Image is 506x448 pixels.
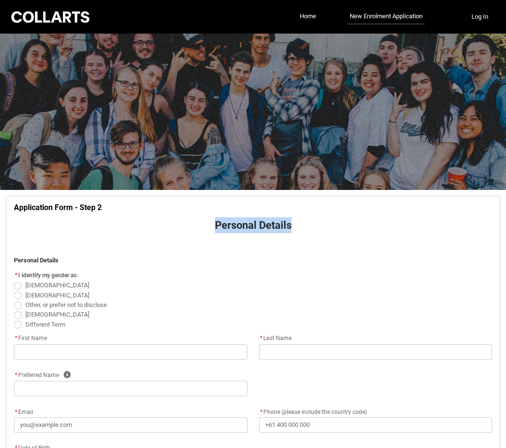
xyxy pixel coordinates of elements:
abbr: required [260,409,262,415]
strong: Personal Details [14,257,59,264]
span: I identify my gender as: [18,272,78,279]
span: [DEMOGRAPHIC_DATA] [25,311,89,318]
input: you@example.com [14,417,247,433]
span: [DEMOGRAPHIC_DATA] [25,292,89,299]
input: +61 400 000 000 [259,417,493,433]
strong: Personal Details [215,219,292,231]
abbr: required [15,272,17,279]
span: Last Name [259,335,292,342]
abbr: required [260,335,262,342]
abbr: required [15,372,17,378]
button: Log In [463,9,496,24]
span: Preferred Name [14,372,59,378]
span: First Name [14,335,47,342]
a: New Enrolment Application [347,9,425,24]
a: Home [297,9,318,24]
span: [DEMOGRAPHIC_DATA] [25,282,89,289]
strong: Application Form - Step 2 [14,203,102,212]
abbr: required [15,335,17,342]
span: Other, or prefer not to disclose [25,301,107,308]
label: Phone (please include the country code) [259,406,371,416]
label: Email [14,406,37,416]
abbr: required [15,409,17,415]
span: Different Term [25,321,65,328]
